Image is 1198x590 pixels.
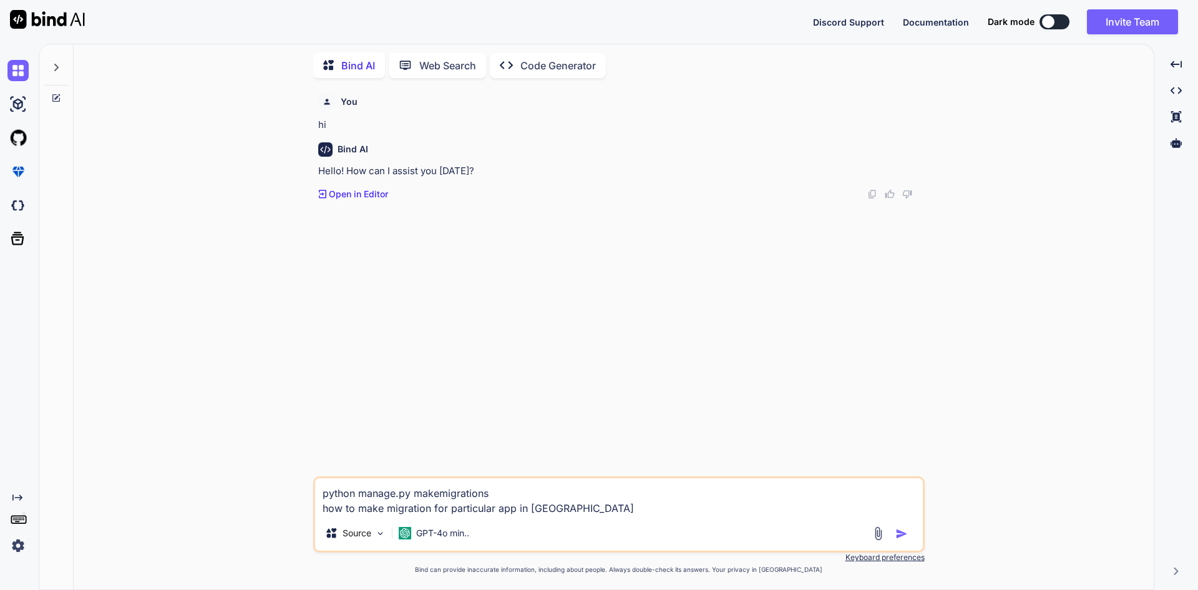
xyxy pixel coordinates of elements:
[813,17,884,27] span: Discord Support
[867,189,877,199] img: copy
[313,553,925,563] p: Keyboard preferences
[7,60,29,81] img: chat
[7,127,29,149] img: githubLight
[318,164,922,179] p: Hello! How can I assist you [DATE]?
[895,528,908,540] img: icon
[329,188,388,200] p: Open in Editor
[903,17,969,27] span: Documentation
[419,58,476,73] p: Web Search
[988,16,1035,28] span: Dark mode
[343,527,371,539] p: Source
[7,535,29,556] img: settings
[7,161,29,182] img: premium
[318,118,922,132] p: hi
[399,527,411,539] img: GPT-4o mini
[7,195,29,216] img: darkCloudIdeIcon
[903,16,969,29] button: Documentation
[313,565,925,574] p: Bind can provide inaccurate information, including about people. Always double-check its answers....
[902,189,912,199] img: dislike
[416,527,469,539] p: GPT-4o min..
[7,94,29,115] img: ai-studio
[341,58,375,73] p: Bind AI
[813,16,884,29] button: Discord Support
[341,96,358,108] h6: You
[871,526,885,541] img: attachment
[338,143,368,155] h6: Bind AI
[1087,9,1178,34] button: Invite Team
[10,10,85,29] img: Bind AI
[315,478,923,516] textarea: python manage.py makemigrations how to make migration for particular app in [GEOGRAPHIC_DATA]
[885,189,895,199] img: like
[375,528,386,539] img: Pick Models
[520,58,596,73] p: Code Generator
